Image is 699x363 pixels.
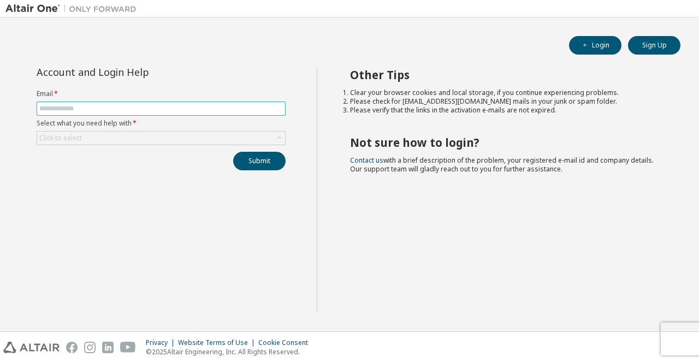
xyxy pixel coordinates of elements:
[146,338,178,347] div: Privacy
[350,68,661,82] h2: Other Tips
[233,152,286,170] button: Submit
[178,338,258,347] div: Website Terms of Use
[350,97,661,106] li: Please check for [EMAIL_ADDRESS][DOMAIN_NAME] mails in your junk or spam folder.
[350,156,383,165] a: Contact us
[350,106,661,115] li: Please verify that the links in the activation e-mails are not expired.
[350,156,654,174] span: with a brief description of the problem, your registered e-mail id and company details. Our suppo...
[37,119,286,128] label: Select what you need help with
[350,135,661,150] h2: Not sure how to login?
[39,134,82,142] div: Click to select
[37,132,285,145] div: Click to select
[628,36,680,55] button: Sign Up
[120,342,136,353] img: youtube.svg
[569,36,621,55] button: Login
[350,88,661,97] li: Clear your browser cookies and local storage, if you continue experiencing problems.
[37,90,286,98] label: Email
[258,338,315,347] div: Cookie Consent
[84,342,96,353] img: instagram.svg
[146,347,315,356] p: © 2025 Altair Engineering, Inc. All Rights Reserved.
[5,3,142,14] img: Altair One
[102,342,114,353] img: linkedin.svg
[66,342,78,353] img: facebook.svg
[37,68,236,76] div: Account and Login Help
[3,342,60,353] img: altair_logo.svg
